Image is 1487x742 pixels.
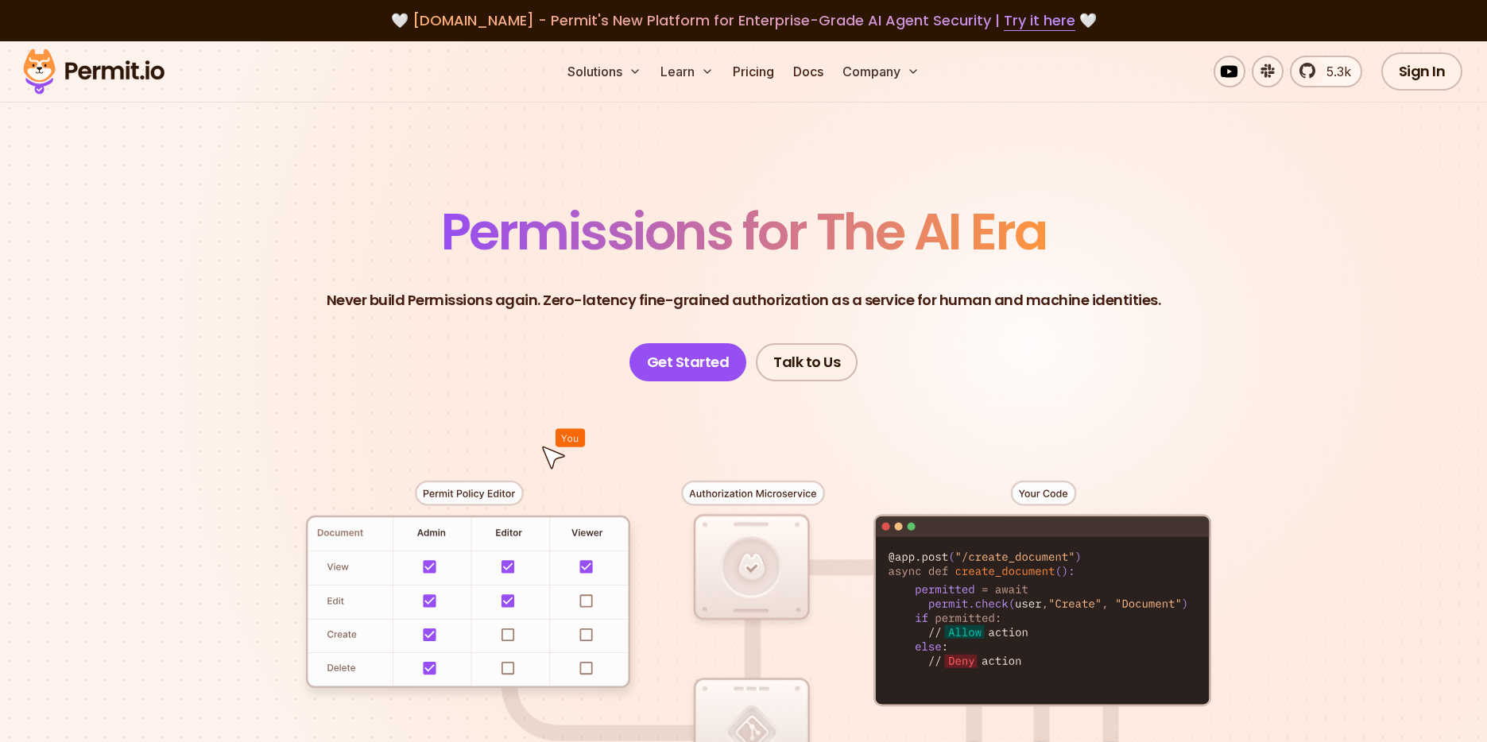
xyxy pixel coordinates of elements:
img: Permit logo [16,44,172,99]
a: 5.3k [1290,56,1362,87]
div: 🤍 🤍 [38,10,1449,32]
button: Solutions [561,56,648,87]
a: Try it here [1004,10,1075,31]
a: Talk to Us [756,343,858,381]
button: Learn [654,56,720,87]
a: Pricing [726,56,780,87]
a: Sign In [1381,52,1463,91]
button: Company [836,56,926,87]
p: Never build Permissions again. Zero-latency fine-grained authorization as a service for human and... [327,289,1161,311]
span: Permissions for The AI Era [441,196,1047,267]
span: 5.3k [1317,62,1351,81]
a: Docs [787,56,830,87]
a: Get Started [629,343,747,381]
span: [DOMAIN_NAME] - Permit's New Platform for Enterprise-Grade AI Agent Security | [412,10,1075,30]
